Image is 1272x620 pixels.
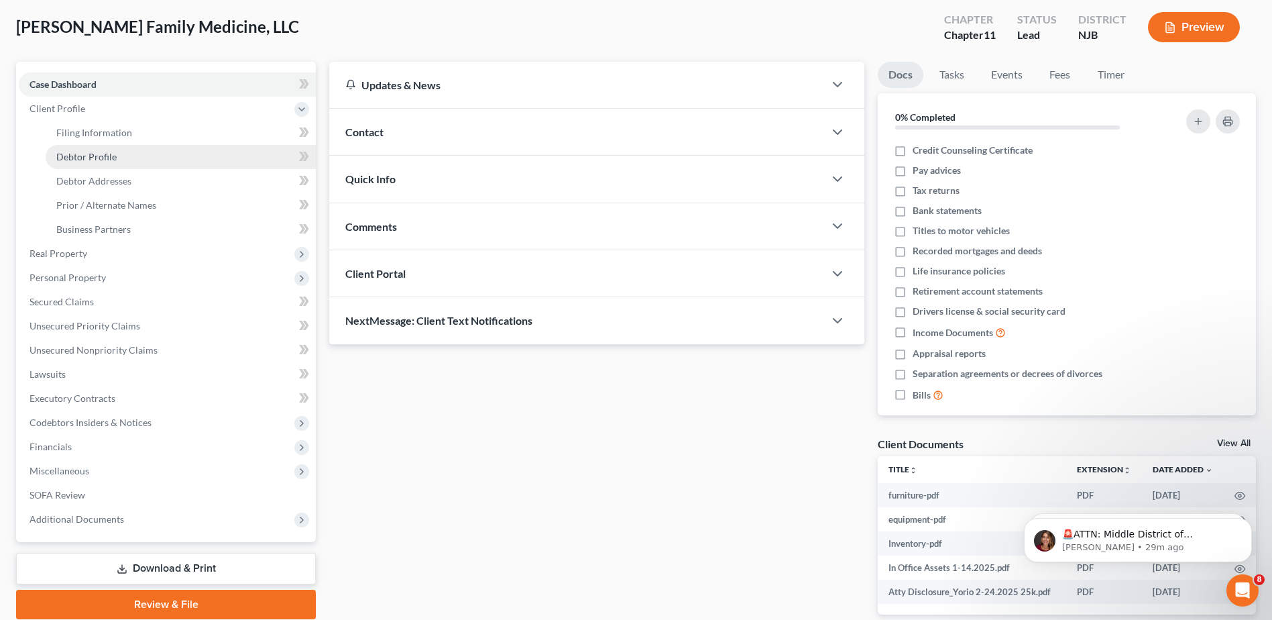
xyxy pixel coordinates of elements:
a: Titleunfold_more [888,464,917,474]
i: unfold_more [909,466,917,474]
span: Additional Documents [30,513,124,525]
span: Codebtors Insiders & Notices [30,417,152,428]
a: Docs [878,62,923,88]
span: Unsecured Priority Claims [30,320,140,331]
span: 11 [984,28,996,41]
span: NextMessage: Client Text Notifications [345,314,532,327]
span: Bank statements [913,204,982,217]
span: SOFA Review [30,489,85,501]
a: Filing Information [46,121,316,145]
div: District [1078,12,1126,28]
td: PDF [1066,580,1142,604]
td: Atty Disclosure_Yorio 2-24.2025 25k.pdf [878,580,1066,604]
td: equipment-pdf [878,507,1066,531]
a: Lawsuits [19,362,316,386]
a: Timer [1087,62,1135,88]
span: Quick Info [345,172,396,185]
span: Personal Property [30,272,106,283]
span: Miscellaneous [30,465,89,476]
span: Separation agreements or decrees of divorces [913,367,1102,380]
span: Tax returns [913,184,960,197]
a: Debtor Profile [46,145,316,169]
td: Inventory-pdf [878,531,1066,556]
div: Chapter [944,28,996,43]
a: Prior / Alternate Names [46,193,316,217]
a: Business Partners [46,217,316,242]
iframe: Intercom notifications message [1004,490,1272,584]
a: View All [1217,439,1251,448]
i: unfold_more [1123,466,1131,474]
span: Lawsuits [30,368,66,380]
span: Recorded mortgages and deeds [913,244,1042,258]
span: Bills [913,389,931,402]
span: Real Property [30,248,87,259]
iframe: Intercom live chat [1226,574,1259,607]
span: Pay advices [913,164,961,177]
td: In Office Assets 1-14.2025.pdf [878,556,1066,580]
a: Date Added expand_more [1153,464,1213,474]
a: Tasks [929,62,975,88]
span: Executory Contracts [30,393,115,404]
a: Unsecured Priority Claims [19,314,316,338]
div: Updates & News [345,78,808,92]
span: Financials [30,441,72,452]
span: Comments [345,220,397,233]
a: Review & File [16,590,316,619]
a: SOFA Review [19,483,316,507]
span: Income Documents [913,326,993,340]
span: Unsecured Nonpriority Claims [30,344,158,356]
button: Preview [1148,12,1240,42]
td: furniture-pdf [878,483,1066,507]
i: expand_more [1205,466,1213,474]
span: Credit Counseling Certificate [913,144,1033,157]
div: NJB [1078,28,1126,43]
span: Prior / Alternate Names [56,199,156,211]
span: [PERSON_NAME] Family Medicine, LLC [16,17,299,36]
span: Business Partners [56,223,131,235]
a: Download & Print [16,553,316,584]
td: [DATE] [1142,580,1224,604]
span: Filing Information [56,127,132,138]
span: Titles to motor vehicles [913,224,1010,238]
strong: 0% Completed [895,111,956,123]
a: Secured Claims [19,290,316,314]
span: Drivers license & social security card [913,305,1065,318]
span: Life insurance policies [913,264,1005,278]
span: Client Portal [345,267,406,280]
div: Status [1017,12,1057,28]
div: Chapter [944,12,996,28]
a: Fees [1039,62,1082,88]
span: Case Dashboard [30,79,97,90]
span: Client Profile [30,103,85,114]
a: Extensionunfold_more [1077,464,1131,474]
span: Contact [345,125,384,138]
td: PDF [1066,483,1142,507]
a: Executory Contracts [19,386,316,411]
span: Retirement account statements [913,285,1043,298]
span: Debtor Profile [56,151,117,162]
a: Debtor Addresses [46,169,316,193]
span: Appraisal reports [913,347,986,360]
a: Events [980,62,1033,88]
div: Lead [1017,28,1057,43]
span: Debtor Addresses [56,175,131,187]
a: Case Dashboard [19,72,316,97]
div: Client Documents [878,437,964,451]
a: Unsecured Nonpriority Claims [19,338,316,362]
span: Secured Claims [30,296,94,307]
span: 8 [1254,574,1265,585]
td: [DATE] [1142,483,1224,507]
